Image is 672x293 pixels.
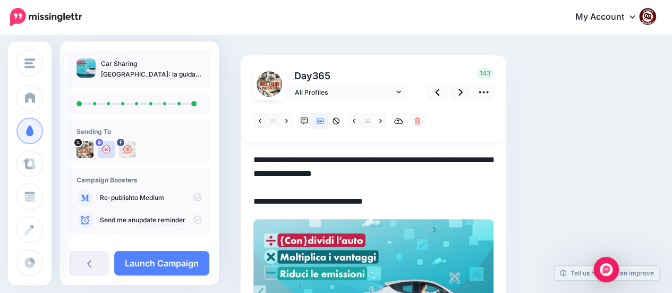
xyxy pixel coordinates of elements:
[100,194,132,202] a: Re-publish
[76,176,202,184] h4: Campaign Boosters
[98,141,115,158] img: user_default_image.png
[76,141,93,158] img: uTTNWBrh-84924.jpeg
[477,68,494,79] span: 143
[100,193,202,203] p: to Medium
[565,4,656,30] a: My Account
[555,266,659,280] a: Tell us how we can improve
[76,128,202,136] h4: Sending To
[593,257,619,282] div: Open Intercom Messenger
[312,70,330,81] span: 365
[119,141,136,158] img: 463453305_2684324355074873_6393692129472495966_n-bsa154739.jpg
[76,58,96,78] img: d2e94221d8dab2746603115fe331182a_thumb.jpg
[290,68,408,83] p: Day
[295,87,394,98] span: All Profiles
[135,216,185,224] a: update reminder
[290,85,406,100] a: All Profiles
[100,215,202,225] p: Send me an
[24,58,35,68] img: menu.png
[257,71,282,97] img: uTTNWBrh-84924.jpeg
[101,58,202,80] p: Car Sharing [GEOGRAPHIC_DATA]: la guida completa al servizio
[10,8,82,26] img: Missinglettr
